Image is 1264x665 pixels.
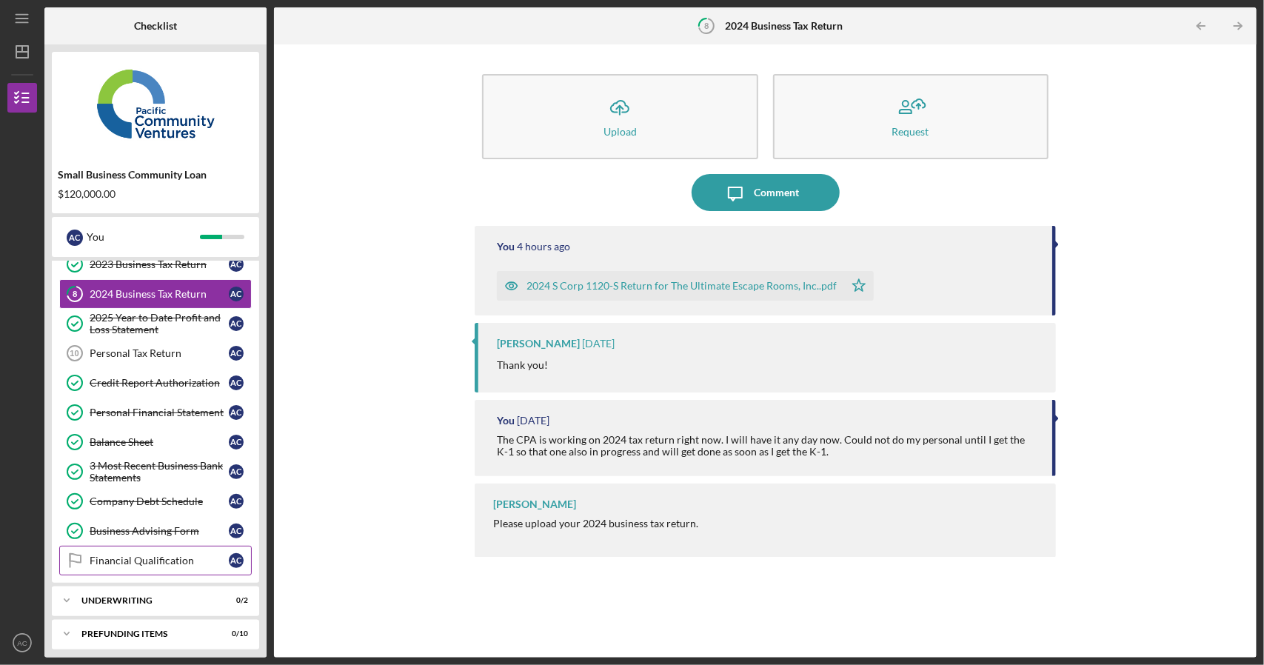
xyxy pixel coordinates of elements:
[497,434,1037,458] div: The CPA is working on 2024 tax return right now. I will have it any day now. Could not do my pers...
[229,257,244,272] div: A C
[90,555,229,567] div: Financial Qualification
[229,524,244,538] div: A C
[52,59,259,148] img: Product logo
[497,271,874,301] button: 2024 S Corp 1120-S Return for The Ultimate Escape Rooms, Inc..pdf
[90,377,229,389] div: Credit Report Authorization
[134,20,177,32] b: Checklist
[892,126,929,137] div: Request
[90,347,229,359] div: Personal Tax Return
[517,415,549,427] time: 2025-09-23 20:13
[59,338,252,368] a: 10Personal Tax ReturnAC
[90,525,229,537] div: Business Advising Form
[497,241,515,253] div: You
[81,596,211,605] div: Underwriting
[497,415,515,427] div: You
[221,596,248,605] div: 0 / 2
[229,405,244,420] div: A C
[526,280,837,292] div: 2024 S Corp 1120-S Return for The Ultimate Escape Rooms, Inc..pdf
[493,498,576,510] div: [PERSON_NAME]
[229,494,244,509] div: A C
[221,629,248,638] div: 0 / 10
[59,487,252,516] a: Company Debt ScheduleAC
[17,639,27,647] text: AC
[70,349,78,358] tspan: 10
[90,460,229,484] div: 3 Most Recent Business Bank Statements
[7,628,37,658] button: AC
[773,74,1049,159] button: Request
[58,188,253,200] div: $120,000.00
[90,258,229,270] div: 2023 Business Tax Return
[229,553,244,568] div: A C
[229,316,244,331] div: A C
[59,427,252,457] a: Balance SheetAC
[229,435,244,450] div: A C
[67,230,83,246] div: A C
[58,169,253,181] div: Small Business Community Loan
[59,516,252,546] a: Business Advising FormAC
[482,74,758,159] button: Upload
[90,495,229,507] div: Company Debt Schedule
[59,368,252,398] a: Credit Report AuthorizationAC
[497,357,548,373] p: Thank you!
[90,288,229,300] div: 2024 Business Tax Return
[87,224,200,250] div: You
[73,290,77,299] tspan: 8
[59,398,252,427] a: Personal Financial StatementAC
[725,20,843,32] b: 2024 Business Tax Return
[81,629,211,638] div: Prefunding Items
[59,457,252,487] a: 3 Most Recent Business Bank StatementsAC
[582,338,615,350] time: 2025-09-23 20:23
[603,126,637,137] div: Upload
[517,241,570,253] time: 2025-10-01 23:46
[59,279,252,309] a: 82024 Business Tax ReturnAC
[90,312,229,335] div: 2025 Year to Date Profit and Loss Statement
[229,464,244,479] div: A C
[59,546,252,575] a: Financial QualificationAC
[90,436,229,448] div: Balance Sheet
[59,309,252,338] a: 2025 Year to Date Profit and Loss StatementAC
[90,407,229,418] div: Personal Financial Statement
[59,250,252,279] a: 2023 Business Tax ReturnAC
[229,346,244,361] div: A C
[229,375,244,390] div: A C
[229,287,244,301] div: A C
[754,174,799,211] div: Comment
[493,518,698,529] div: Please upload your 2024 business tax return.
[704,21,709,30] tspan: 8
[497,338,580,350] div: [PERSON_NAME]
[692,174,840,211] button: Comment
